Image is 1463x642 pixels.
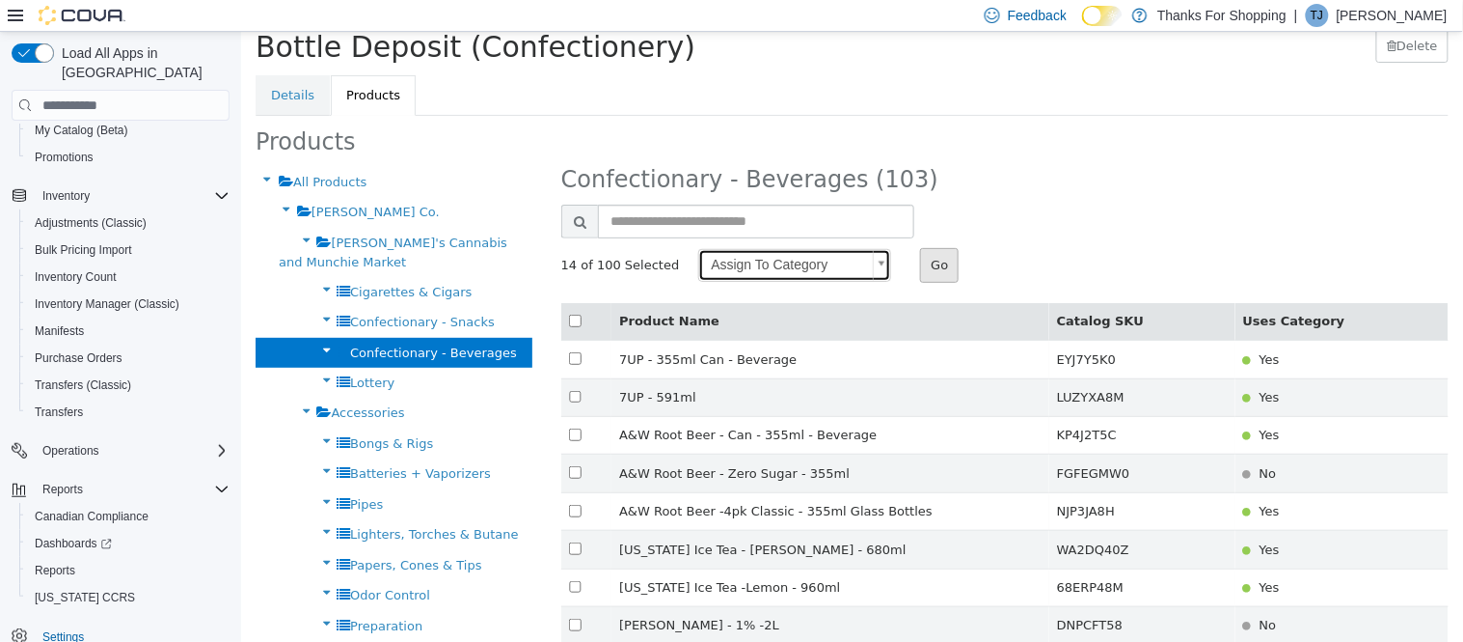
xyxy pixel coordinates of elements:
span: Purchase Orders [35,350,122,366]
td: KP4J2T5C [808,384,994,422]
button: Adjustments (Classic) [19,209,237,237]
div: Tina Jansen [1306,4,1329,27]
span: Transfers [35,405,83,420]
span: Inventory [35,184,230,208]
td: WA2DQ40Z [808,499,994,537]
span: Batteries + Vaporizers [109,434,250,449]
button: Transfers (Classic) [19,372,237,399]
span: Confectionary - Beverages (103) [320,134,697,161]
td: A&W Root Beer - Zero Sugar - 355ml [370,423,808,461]
td: Yes [994,461,1207,498]
span: Reports [35,563,75,578]
a: Products [90,43,175,84]
td: A&W Root Beer -4pk Classic - 355ml Glass Bottles [370,461,808,498]
span: [US_STATE] CCRS [35,590,135,605]
span: Operations [42,443,99,459]
a: Adjustments (Classic) [27,211,154,235]
td: [US_STATE] Ice Tea - [PERSON_NAME] - 680ml [370,499,808,537]
span: Inventory Count [35,269,117,285]
td: 68ERP48M [808,537,994,574]
button: Operations [4,437,237,464]
span: Lottery [109,344,153,358]
td: LUZYXA8M [808,347,994,384]
span: Dark Mode [1082,26,1083,27]
span: [PERSON_NAME]'s Cannabis and Munchie Market [38,204,266,237]
td: Yes [994,499,1207,537]
span: Dashboards [27,532,230,555]
th: Catalog SKU [808,271,994,309]
span: Bulk Pricing Import [27,238,230,262]
span: Accessories [90,374,163,388]
span: Inventory Manager (Classic) [35,296,179,312]
span: Papers, Cones & Tips [109,526,240,541]
button: Manifests [19,318,237,345]
p: [PERSON_NAME] [1337,4,1448,27]
button: Transfers [19,399,237,426]
span: Products [14,97,115,124]
a: Details [14,43,89,84]
td: Yes [994,309,1207,347]
a: Canadian Compliance [27,505,156,528]
span: Pipes [109,465,142,480]
button: Inventory Manager (Classic) [19,291,237,318]
span: Washington CCRS [27,586,230,609]
td: 7UP - 355ml Can - Beverage [370,309,808,347]
td: No [994,574,1207,612]
span: Bongs & Rigs [109,405,192,419]
span: Inventory Manager (Classic) [27,293,230,316]
span: Inventory [42,188,90,204]
button: Canadian Compliance [19,503,237,530]
td: [PERSON_NAME] - 1% -2L [370,574,808,612]
span: Adjustments (Classic) [35,215,147,231]
span: My Catalog (Beta) [35,123,128,138]
span: Inventory Count [27,265,230,289]
td: Yes [994,384,1207,422]
td: A&W Root Beer - Can - 355ml - Beverage [370,384,808,422]
button: Reports [35,478,91,501]
span: Adjustments (Classic) [27,211,230,235]
span: Dashboards [35,536,112,551]
td: EYJ7Y5K0 [808,309,994,347]
p: | [1294,4,1298,27]
span: Preparation [109,587,181,601]
button: My Catalog (Beta) [19,117,237,144]
span: Assign To Category [458,218,624,249]
button: Reports [4,476,237,503]
td: [US_STATE] Ice Tea -Lemon - 960ml [370,537,808,574]
span: Load All Apps in [GEOGRAPHIC_DATA] [54,43,230,82]
td: No [994,423,1207,461]
td: 7UP - 591ml [370,347,808,384]
span: Promotions [35,150,94,165]
button: Inventory [4,182,237,209]
a: Assign To Category [457,217,650,250]
span: Canadian Compliance [35,509,149,524]
img: Cova [39,6,125,25]
a: Manifests [27,320,92,343]
a: Promotions [27,146,101,169]
span: Manifests [35,323,84,339]
button: Promotions [19,144,237,171]
span: Reports [35,478,230,501]
input: Dark Mode [1082,6,1123,26]
th: Product Name [370,271,808,309]
span: Cigarettes & Cigars [109,253,230,267]
td: Yes [994,347,1207,384]
button: Operations [35,439,107,462]
td: NJP3JA8H [808,461,994,498]
span: Transfers (Classic) [35,377,131,393]
span: Operations [35,439,230,462]
a: My Catalog (Beta) [27,119,136,142]
button: Inventory [35,184,97,208]
span: Odor Control [109,556,189,571]
span: Feedback [1008,6,1067,25]
button: Purchase Orders [19,345,237,372]
span: Manifests [27,320,230,343]
button: Bulk Pricing Import [19,237,237,264]
span: Transfers (Classic) [27,374,230,397]
span: Promotions [27,146,230,169]
td: DNPCFT58 [808,574,994,612]
td: Yes [994,537,1207,574]
span: Lighters, Torches & Butane [109,495,278,510]
span: 14 of 100 Selected [320,224,439,243]
th: Uses Category [994,271,1207,309]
